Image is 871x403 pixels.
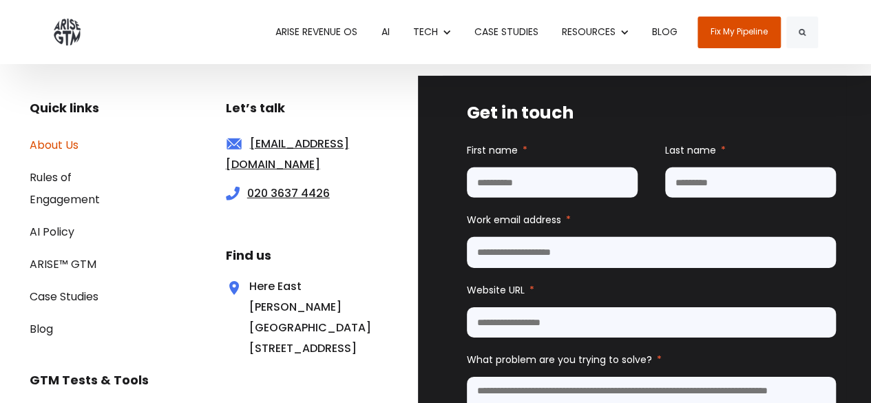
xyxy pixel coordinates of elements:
[467,283,525,297] span: Website URL
[467,143,518,157] span: First name
[30,137,78,153] a: About Us
[54,19,81,45] img: ARISE GTM logo grey
[562,25,616,39] span: RESOURCES
[467,353,652,366] span: What problem are you trying to solve?
[697,17,781,48] a: Fix My Pipeline
[786,17,818,48] button: Search
[30,370,384,391] h3: GTM Tests & Tools
[30,289,98,304] a: Case Studies
[30,98,143,118] h3: Quick links
[30,169,100,207] a: Rules of Engagement
[247,185,330,201] a: 020 3637 4426
[467,100,836,126] h3: Get in touch
[30,224,74,240] a: AI Policy
[665,143,716,157] span: Last name
[467,213,561,227] span: Work email address
[226,98,384,118] h3: Let’s talk
[30,321,53,337] a: Blog
[226,245,384,266] h3: Find us
[413,25,438,39] span: TECH
[226,136,349,172] a: [EMAIL_ADDRESS][DOMAIN_NAME]
[226,276,337,359] div: Here East [PERSON_NAME] [GEOGRAPHIC_DATA][STREET_ADDRESS]
[30,256,96,272] a: ARISE™ GTM
[30,134,143,340] div: Navigation Menu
